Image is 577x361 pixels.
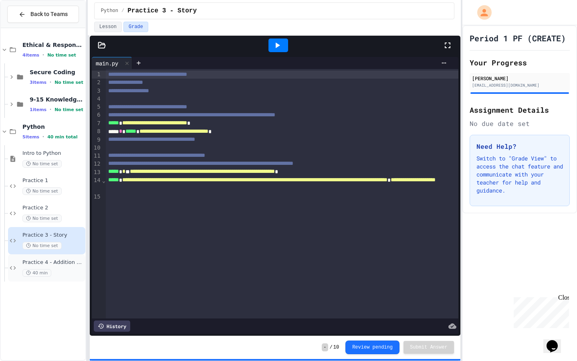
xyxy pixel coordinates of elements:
[22,232,84,239] span: Practice 3 - Story
[92,193,102,201] div: 15
[92,111,102,119] div: 6
[47,134,77,140] span: 40 min total
[101,8,118,14] span: Python
[92,152,102,160] div: 11
[92,176,102,193] div: 14
[476,154,563,195] p: Switch to "Grade View" to access the chat feature and communicate with your teacher for help and ...
[22,187,62,195] span: No time set
[22,242,62,249] span: No time set
[470,57,570,68] h2: Your Progress
[470,119,570,128] div: No due date set
[22,177,84,184] span: Practice 1
[22,150,84,157] span: Intro to Python
[47,53,76,58] span: No time set
[92,71,102,79] div: 1
[92,120,102,128] div: 7
[345,341,399,354] button: Review pending
[22,41,84,49] span: Ethical & Responsible Coding Practice
[30,80,46,85] span: 3 items
[476,142,563,151] h3: Need Help?
[92,79,102,87] div: 2
[42,52,44,58] span: •
[22,259,84,266] span: Practice 4 - Addition Calculator
[22,205,84,211] span: Practice 2
[94,22,122,32] button: Lesson
[330,344,333,351] span: /
[22,123,84,130] span: Python
[123,22,148,32] button: Grade
[322,343,328,351] span: -
[92,103,102,111] div: 5
[54,80,83,85] span: No time set
[7,6,79,23] button: Back to Teams
[92,136,102,144] div: 9
[92,57,132,69] div: main.py
[22,269,51,277] span: 40 min
[333,344,339,351] span: 10
[50,106,51,113] span: •
[30,107,46,112] span: 1 items
[22,134,39,140] span: 5 items
[470,104,570,116] h2: Assignment Details
[102,177,106,184] span: Fold line
[410,344,448,351] span: Submit Answer
[472,82,567,88] div: [EMAIL_ADDRESS][DOMAIN_NAME]
[54,107,83,112] span: No time set
[94,320,130,332] div: History
[510,294,569,328] iframe: chat widget
[470,32,566,44] h1: Period 1 PF (CREATE)
[472,75,567,82] div: [PERSON_NAME]
[121,8,124,14] span: /
[92,160,102,168] div: 12
[127,6,197,16] span: Practice 3 - Story
[30,96,84,103] span: 9-15 Knowledge Check
[543,329,569,353] iframe: chat widget
[92,128,102,136] div: 8
[42,134,44,140] span: •
[92,144,102,152] div: 10
[30,10,68,18] span: Back to Teams
[22,215,62,222] span: No time set
[92,168,102,176] div: 13
[22,53,39,58] span: 4 items
[469,3,494,22] div: My Account
[3,3,55,51] div: Chat with us now!Close
[92,87,102,95] div: 3
[30,69,84,76] span: Secure Coding
[92,95,102,103] div: 4
[22,160,62,168] span: No time set
[50,79,51,85] span: •
[403,341,454,354] button: Submit Answer
[92,59,122,67] div: main.py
